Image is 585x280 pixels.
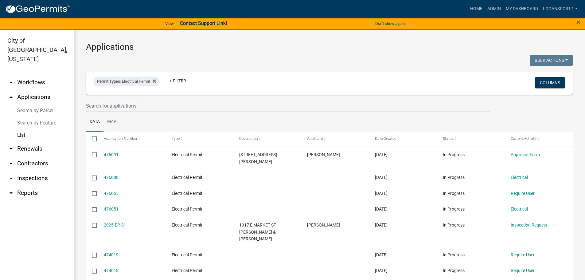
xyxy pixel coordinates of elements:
[511,136,536,141] span: Current Activity
[172,207,202,211] span: Electrical Permit
[443,268,465,273] span: In Progress
[172,223,202,227] span: Electrical Permit
[233,132,301,146] datatable-header-cell: Description
[172,191,202,196] span: Electrical Permit
[373,18,407,29] button: Don't show again
[104,136,137,141] span: Application Number
[172,175,202,180] span: Electrical Permit
[86,42,573,52] h3: Applications
[375,136,396,141] span: Date Created
[375,207,388,211] span: 09/09/2025
[369,132,437,146] datatable-header-cell: Date Created
[468,3,485,15] a: Home
[104,152,119,157] a: 476091
[511,191,535,196] a: Require User
[485,3,503,15] a: Admin
[7,145,15,152] i: arrow_drop_down
[172,136,180,141] span: Type
[443,152,465,157] span: In Progress
[511,268,535,273] a: Require User
[511,207,528,211] a: Electrical
[511,252,535,257] a: Require User
[86,132,98,146] datatable-header-cell: Select
[535,77,565,88] button: Columns
[505,132,573,146] datatable-header-cell: Current Activity
[104,207,119,211] a: 476051
[307,152,340,157] span: Ronette
[104,252,119,257] a: 474019
[172,268,202,273] span: Electrical Permit
[511,152,540,157] a: Applicant Form
[93,77,160,86] div: is Electrical Permit
[437,132,505,146] datatable-header-cell: Status
[307,223,340,227] span: Jeffrey Fissel
[375,223,388,227] span: 09/05/2025
[540,3,580,15] a: Logansport 1
[104,268,119,273] a: 474018
[375,268,388,273] span: 09/05/2025
[7,93,15,101] i: arrow_drop_up
[7,175,15,182] i: arrow_drop_down
[443,191,465,196] span: In Progress
[239,152,277,164] span: 415 11TH ST Powell, Ronette
[375,175,388,180] span: 09/09/2025
[172,252,202,257] span: Electrical Permit
[172,152,202,157] span: Electrical Permit
[375,191,388,196] span: 09/09/2025
[375,152,388,157] span: 09/09/2025
[503,3,540,15] a: My Dashboard
[301,132,369,146] datatable-header-cell: Applicant
[7,79,15,86] i: arrow_drop_down
[576,18,580,26] span: ×
[443,223,465,227] span: In Progress
[239,223,276,242] span: 1317 E MARKET ST Nies, Walter T & Margaret E
[239,136,258,141] span: Description
[443,252,465,257] span: In Progress
[165,75,191,86] a: + Filter
[511,223,547,227] a: Inspection Request
[166,132,233,146] datatable-header-cell: Type
[443,136,454,141] span: Status
[97,79,118,84] span: Permit Type
[98,132,166,146] datatable-header-cell: Application Number
[443,207,465,211] span: In Progress
[511,175,528,180] a: Electrical
[530,55,573,66] button: Bulk Actions
[104,175,119,180] a: 476088
[7,189,15,197] i: arrow_drop_down
[163,18,176,29] a: View
[104,191,119,196] a: 476055
[7,160,15,167] i: arrow_drop_down
[576,18,580,26] button: Close
[375,252,388,257] span: 09/05/2025
[180,20,227,26] strong: Contact Support Link!
[307,136,323,141] span: Applicant
[86,112,103,132] a: Data
[103,112,120,132] a: Map
[443,175,465,180] span: In Progress
[86,100,490,112] input: Search for applications
[104,223,126,227] a: 2025-EP-81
